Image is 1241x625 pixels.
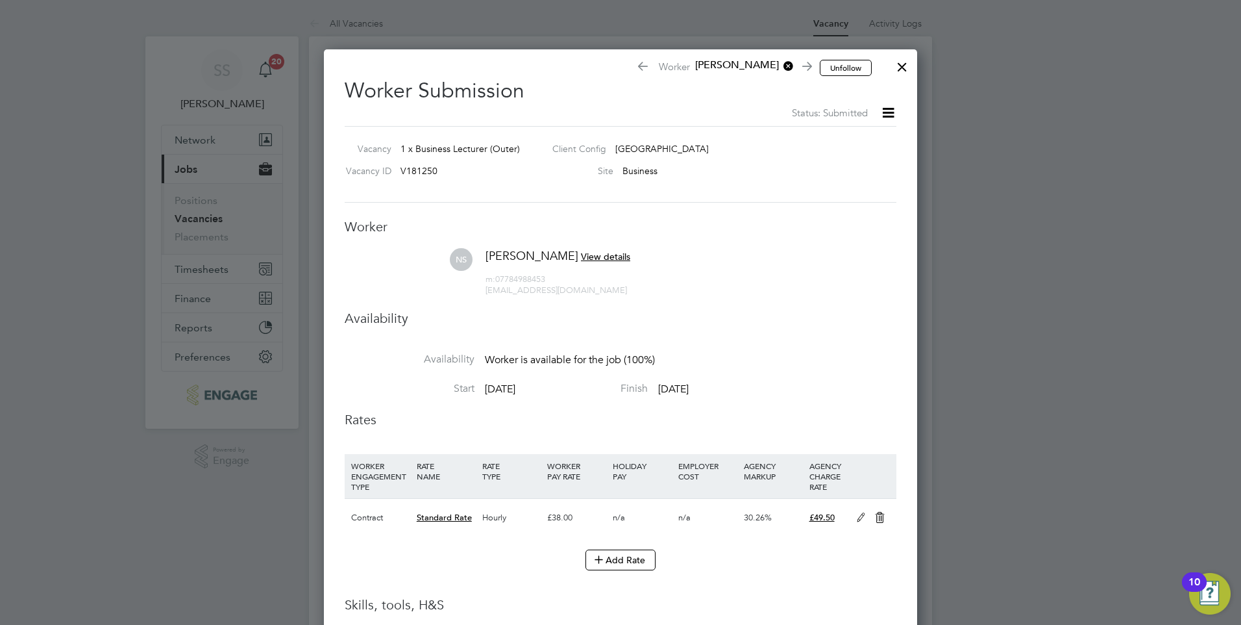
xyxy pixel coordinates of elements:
span: V181250 [400,165,437,177]
div: RATE NAME [413,454,479,488]
h3: Worker [345,218,896,235]
label: Vacancy [339,143,391,155]
div: WORKER ENGAGEMENT TYPE [348,454,413,498]
h2: Worker Submission [345,68,896,121]
span: Standard Rate [417,512,472,523]
label: Vacancy ID [339,165,391,177]
span: £49.50 [809,512,835,523]
button: Unfollow [820,60,872,77]
span: 07784988453 [485,274,545,285]
span: Status: Submitted [792,107,868,119]
label: Client Config [542,143,606,155]
div: 10 [1188,582,1200,599]
div: AGENCY CHARGE RATE [806,454,850,498]
span: m: [485,274,495,285]
span: [EMAIL_ADDRESS][DOMAIN_NAME] [485,285,627,296]
button: Open Resource Center, 10 new notifications [1189,573,1231,615]
span: [PERSON_NAME] [690,58,794,73]
label: Availability [345,353,474,366]
div: AGENCY MARKUP [741,454,806,488]
span: NS [450,248,473,271]
span: n/a [678,512,691,523]
span: Worker [636,58,810,77]
div: WORKER PAY RATE [544,454,609,488]
div: £38.00 [544,499,609,537]
span: [PERSON_NAME] [485,248,578,263]
span: n/a [613,512,625,523]
div: Hourly [479,499,545,537]
label: Start [345,382,474,396]
span: Worker is available for the job (100%) [485,353,655,366]
h3: Rates [345,411,896,428]
div: Contract [348,499,413,537]
h3: Availability [345,310,896,327]
div: RATE TYPE [479,454,545,488]
span: View details [581,251,630,262]
span: [GEOGRAPHIC_DATA] [615,143,709,155]
span: 30.26% [744,512,772,523]
span: Business [622,165,657,177]
span: 1 x Business Lecturer (Outer) [400,143,520,155]
label: Finish [518,382,648,396]
span: [DATE] [658,383,689,396]
label: Site [542,165,613,177]
div: HOLIDAY PAY [609,454,675,488]
span: [DATE] [485,383,515,396]
button: Add Rate [585,550,656,570]
h3: Skills, tools, H&S [345,596,896,613]
div: EMPLOYER COST [675,454,741,488]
